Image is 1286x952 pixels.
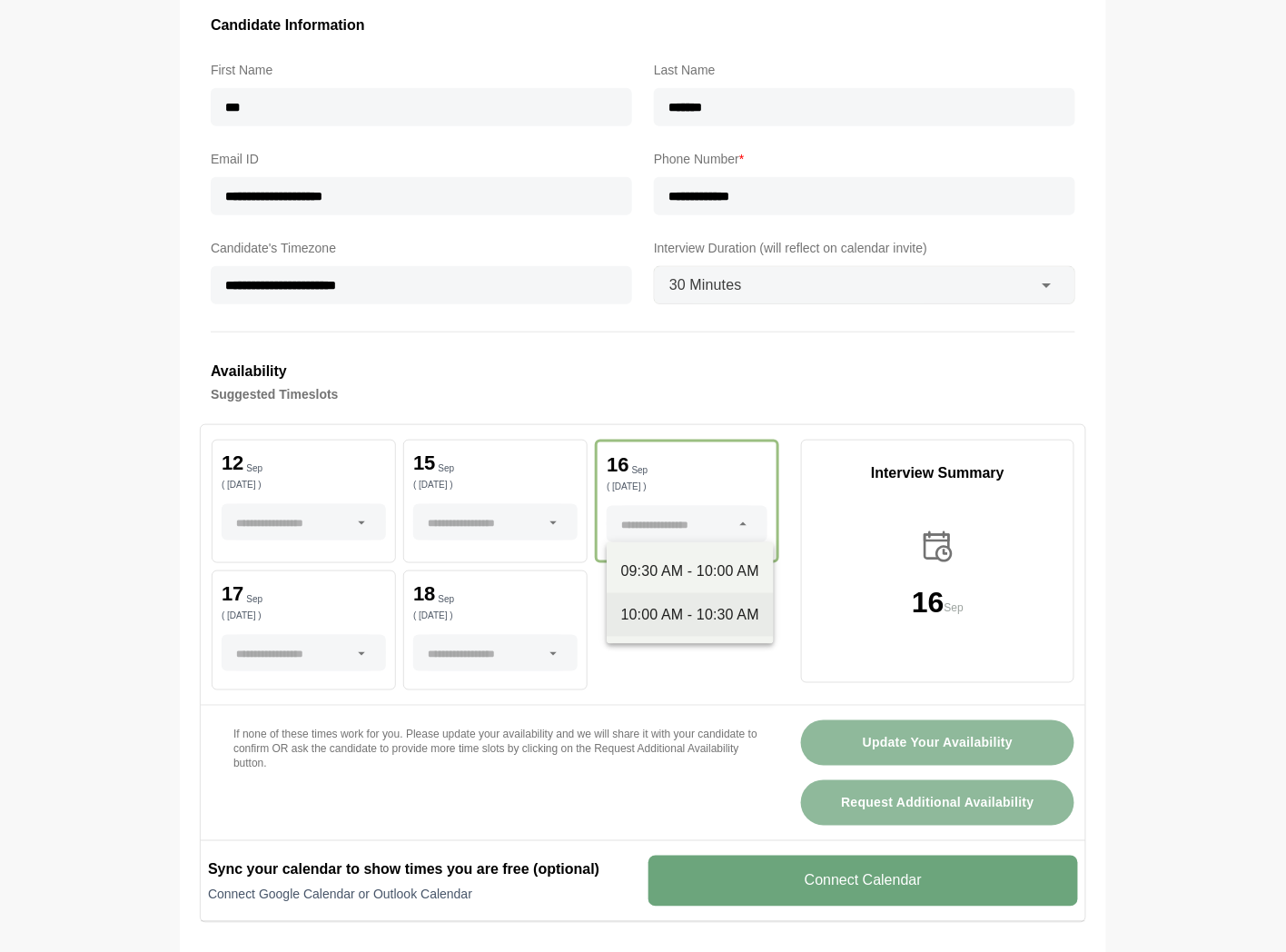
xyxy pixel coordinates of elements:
[413,611,578,620] p: ( [DATE] )
[211,360,1075,383] h3: Availability
[413,584,435,604] p: 18
[246,595,262,604] p: Sep
[439,464,455,473] p: Sep
[233,728,757,771] p: If none of these times work for you. Please update your availability and we will share it with yo...
[246,464,262,473] p: Sep
[654,237,1075,259] label: Interview Duration (will reflect on calendar invite)
[222,584,243,604] p: 17
[654,59,1075,81] label: Last Name
[801,720,1074,766] button: Update Your Availability
[211,14,1075,37] h3: Candidate Information
[801,780,1074,826] button: Request Additional Availability
[607,455,628,475] p: 16
[211,59,632,81] label: First Name
[607,482,767,491] p: ( [DATE] )
[632,466,648,475] p: Sep
[211,148,632,170] label: Email ID
[222,453,243,473] p: 12
[211,383,1075,405] h4: Suggested Timeslots
[648,856,1078,907] v-button: Connect Calendar
[621,604,759,626] div: 10:00 AM - 10:30 AM
[413,481,578,490] p: ( [DATE] )
[208,886,638,904] p: Connect Google Calendar or Outlook Calendar
[621,560,759,582] div: 09:30 AM - 10:00 AM
[945,599,964,617] p: Sep
[669,273,742,297] span: 30 Minutes
[912,588,945,617] p: 16
[222,611,386,620] p: ( [DATE] )
[919,528,957,566] img: calender
[208,859,638,881] h2: Sync your calendar to show times you are free (optional)
[222,481,386,490] p: ( [DATE] )
[211,237,632,259] label: Candidate's Timezone
[439,595,455,604] p: Sep
[654,148,1075,170] label: Phone Number
[802,462,1073,484] p: Interview Summary
[413,453,435,473] p: 15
